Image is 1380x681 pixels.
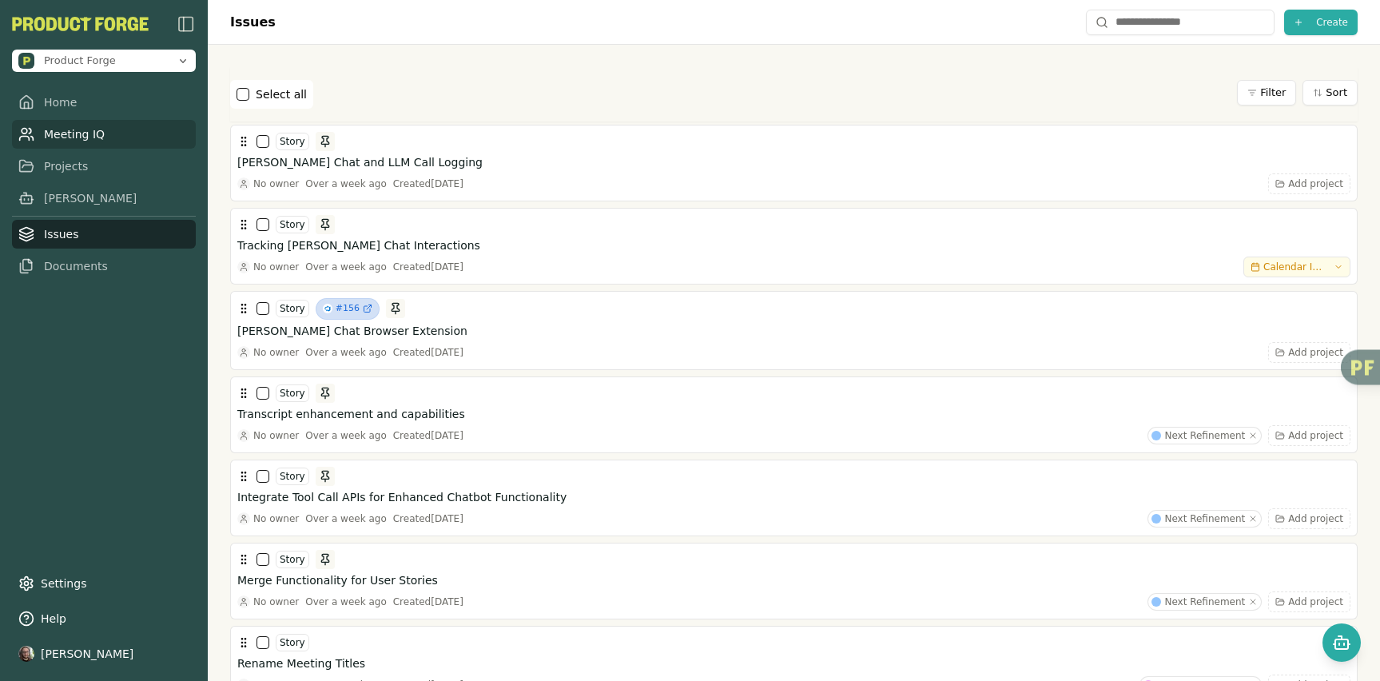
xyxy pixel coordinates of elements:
span: No owner [253,346,299,359]
span: Add project [1288,346,1343,359]
span: Add project [1288,512,1343,525]
h3: Transcript enhancement and capabilities [237,406,465,422]
button: Integrate Tool Call APIs for Enhanced Chatbot Functionality [237,489,1350,505]
div: Created [DATE] [393,346,463,359]
div: Story [276,634,309,651]
button: Help [12,604,196,633]
h3: [PERSON_NAME] Chat Browser Extension [237,323,467,339]
button: Open chat [1322,623,1361,662]
a: Meeting IQ [12,120,196,149]
div: Created [DATE] [393,177,463,190]
span: Add project [1288,429,1343,442]
button: Add project [1268,342,1350,363]
img: Product Forge [12,17,149,31]
a: Home [12,88,196,117]
button: Sort [1302,80,1358,106]
span: No owner [253,512,299,525]
div: Story [276,300,309,317]
div: Created [DATE] [393,261,463,273]
h3: Merge Functionality for User Stories [237,572,438,588]
div: Created [DATE] [393,512,463,525]
h3: Integrate Tool Call APIs for Enhanced Chatbot Functionality [237,489,567,505]
a: Settings [12,569,196,598]
button: [PERSON_NAME] Chat and LLM Call Logging [237,154,1350,170]
span: No owner [253,261,299,273]
button: [PERSON_NAME] [12,639,196,668]
button: Rename Meeting Titles [237,655,1350,671]
div: Over a week ago [305,512,387,525]
button: Tracking [PERSON_NAME] Chat Interactions [237,237,1350,253]
div: Story [276,468,309,485]
h3: [PERSON_NAME] Chat and LLM Call Logging [237,154,483,170]
button: Add project [1268,508,1350,529]
div: Over a week ago [305,261,387,273]
a: Issues [12,220,196,249]
span: No owner [253,177,299,190]
button: Calendar Integration [1243,257,1350,277]
button: Transcript enhancement and capabilities [237,406,1350,422]
span: Add project [1288,177,1343,190]
div: Story [276,216,309,233]
button: Next Refinement [1147,510,1262,528]
div: Over a week ago [305,177,387,190]
button: Merge Functionality for User Stories [237,572,1350,588]
img: sidebar [177,14,196,34]
h3: Rename Meeting Titles [237,655,365,671]
div: Story [276,551,309,568]
span: Product Forge [44,54,116,68]
div: Over a week ago [305,595,387,608]
img: Product Forge [18,53,34,69]
span: Next Refinement [1164,429,1245,442]
span: No owner [253,595,299,608]
div: Story [276,133,309,150]
span: Next Refinement [1164,512,1245,525]
img: profile [18,646,34,662]
button: Add project [1268,591,1350,612]
button: Add project [1268,173,1350,194]
div: Created [DATE] [393,595,463,608]
span: Next Refinement [1164,595,1245,608]
span: Create [1316,16,1348,29]
div: Over a week ago [305,429,387,442]
a: Documents [12,252,196,281]
div: Created [DATE] [393,429,463,442]
label: Select all [256,86,307,102]
button: Next Refinement [1147,427,1262,444]
span: #156 [336,302,360,316]
a: Projects [12,152,196,181]
span: Calendar Integration [1263,261,1327,273]
div: Over a week ago [305,346,387,359]
button: Filter [1237,80,1296,106]
button: [PERSON_NAME] Chat Browser Extension [237,323,1350,339]
button: PF-Logo [12,17,149,31]
span: No owner [253,429,299,442]
h1: Issues [230,13,276,32]
button: Add project [1268,425,1350,446]
div: Story [276,384,309,402]
button: Create [1284,10,1358,35]
a: [PERSON_NAME] [12,184,196,213]
button: Open organization switcher [12,50,196,72]
span: Add project [1288,595,1343,608]
h3: Tracking [PERSON_NAME] Chat Interactions [237,237,480,253]
button: Next Refinement [1147,593,1262,611]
